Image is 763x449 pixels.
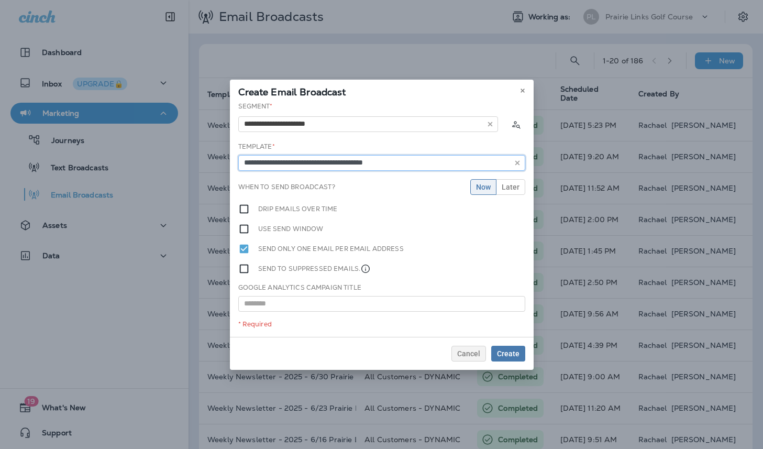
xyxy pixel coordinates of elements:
button: Calculate the estimated number of emails to be sent based on selected segment. (This could take a... [506,115,525,134]
button: Now [470,179,496,195]
label: Drip emails over time [258,203,338,215]
label: Send only one email per email address [258,243,404,255]
div: Create Email Broadcast [230,80,534,102]
label: Template [238,143,275,151]
span: Now [476,183,491,191]
button: Create [491,346,525,362]
span: Create [497,350,519,357]
button: Cancel [451,346,486,362]
div: * Required [238,320,525,328]
button: Later [496,179,525,195]
label: When to send broadcast? [238,183,335,191]
span: Later [502,183,519,191]
label: Use send window [258,223,324,235]
label: Segment [238,102,273,111]
label: Send to suppressed emails. [258,263,371,275]
span: Cancel [457,350,480,357]
label: Google Analytics Campaign Title [238,283,361,292]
